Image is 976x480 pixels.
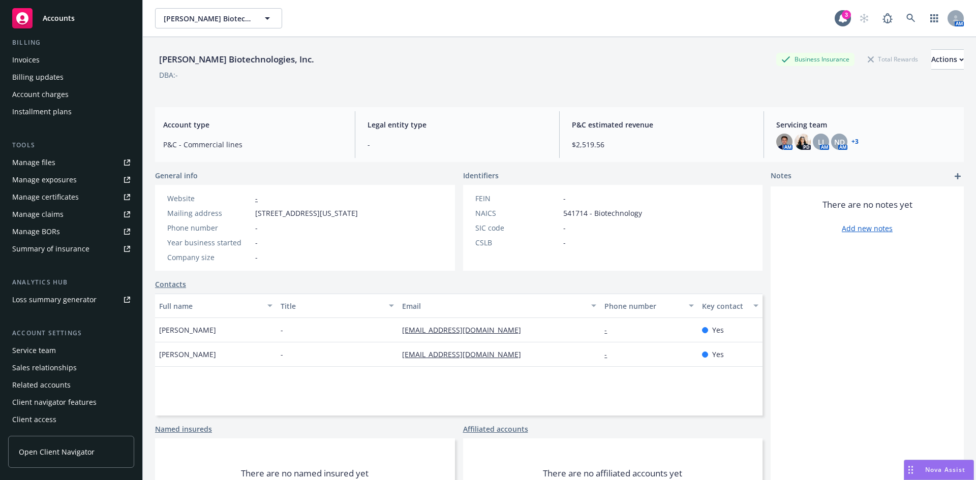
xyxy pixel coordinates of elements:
div: Website [167,193,251,204]
div: Manage files [12,154,55,171]
a: Add new notes [842,223,893,234]
span: - [563,237,566,248]
a: [EMAIL_ADDRESS][DOMAIN_NAME] [402,325,529,335]
span: Nova Assist [925,465,965,474]
div: Invoices [12,52,40,68]
span: - [255,237,258,248]
a: Client navigator features [8,394,134,410]
div: Business Insurance [776,53,855,66]
div: Manage BORs [12,223,60,240]
div: Account settings [8,328,134,338]
div: DBA: - [159,70,178,80]
div: Manage certificates [12,189,79,205]
div: Client access [12,411,56,428]
a: add [952,170,964,182]
a: [EMAIL_ADDRESS][DOMAIN_NAME] [402,349,529,359]
div: Manage claims [12,206,64,222]
span: $2,519.56 [572,139,751,150]
div: Tools [8,140,134,150]
div: Service team [12,342,56,359]
button: Title [277,294,398,318]
span: There are no named insured yet [241,467,369,479]
a: Manage BORs [8,223,134,240]
div: Related accounts [12,377,71,393]
span: LI [818,137,824,147]
div: Sales relationships [12,360,77,376]
span: [PERSON_NAME] [159,325,216,335]
span: Accounts [43,14,75,22]
span: There are no affiliated accounts yet [543,467,682,479]
span: [PERSON_NAME] Biotechnologies, Inc. [164,13,252,24]
span: Yes [712,325,724,335]
div: Company size [167,252,251,263]
div: 3 [842,10,851,19]
div: Summary of insurance [12,241,89,257]
a: Sales relationships [8,360,134,376]
a: Summary of insurance [8,241,134,257]
span: Account type [163,119,343,130]
div: SIC code [475,222,559,233]
a: Manage exposures [8,172,134,188]
a: - [255,194,258,203]
a: Installment plans [8,104,134,120]
a: Loss summary generator [8,292,134,308]
span: [PERSON_NAME] [159,349,216,360]
a: Manage claims [8,206,134,222]
span: There are no notes yet [822,199,912,211]
a: Report a Bug [877,8,898,28]
a: Affiliated accounts [463,424,528,434]
div: Key contact [702,301,747,311]
span: Servicing team [776,119,956,130]
div: CSLB [475,237,559,248]
div: [PERSON_NAME] Biotechnologies, Inc. [155,53,318,66]
div: Phone number [604,301,682,311]
a: Contacts [155,279,186,290]
div: Total Rewards [863,53,923,66]
span: - [563,222,566,233]
a: Related accounts [8,377,134,393]
span: - [255,252,258,263]
a: Account charges [8,86,134,103]
div: Email [402,301,585,311]
div: Analytics hub [8,277,134,287]
span: - [563,193,566,204]
img: photo [795,134,811,150]
a: Manage files [8,154,134,171]
a: Manage certificates [8,189,134,205]
div: Year business started [167,237,251,248]
div: NAICS [475,208,559,218]
button: Actions [931,49,964,70]
div: Title [281,301,383,311]
a: - [604,349,615,359]
div: Billing [8,38,134,48]
button: Full name [155,294,277,318]
div: Account charges [12,86,69,103]
span: P&C estimated revenue [572,119,751,130]
a: Start snowing [854,8,874,28]
span: - [281,349,283,360]
button: [PERSON_NAME] Biotechnologies, Inc. [155,8,282,28]
a: - [604,325,615,335]
a: Switch app [924,8,944,28]
div: Phone number [167,222,251,233]
span: - [255,222,258,233]
a: Client access [8,411,134,428]
span: Identifiers [463,170,499,181]
div: FEIN [475,193,559,204]
button: Email [398,294,600,318]
img: photo [776,134,792,150]
a: +3 [851,139,859,145]
span: 541714 - Biotechnology [563,208,642,218]
span: - [368,139,547,150]
div: Manage exposures [12,172,77,188]
div: Actions [931,50,964,69]
a: Search [901,8,921,28]
span: - [281,325,283,335]
div: Mailing address [167,208,251,218]
span: [STREET_ADDRESS][US_STATE] [255,208,358,218]
button: Key contact [698,294,762,318]
a: Named insureds [155,424,212,434]
div: Drag to move [904,460,917,479]
a: Accounts [8,4,134,33]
